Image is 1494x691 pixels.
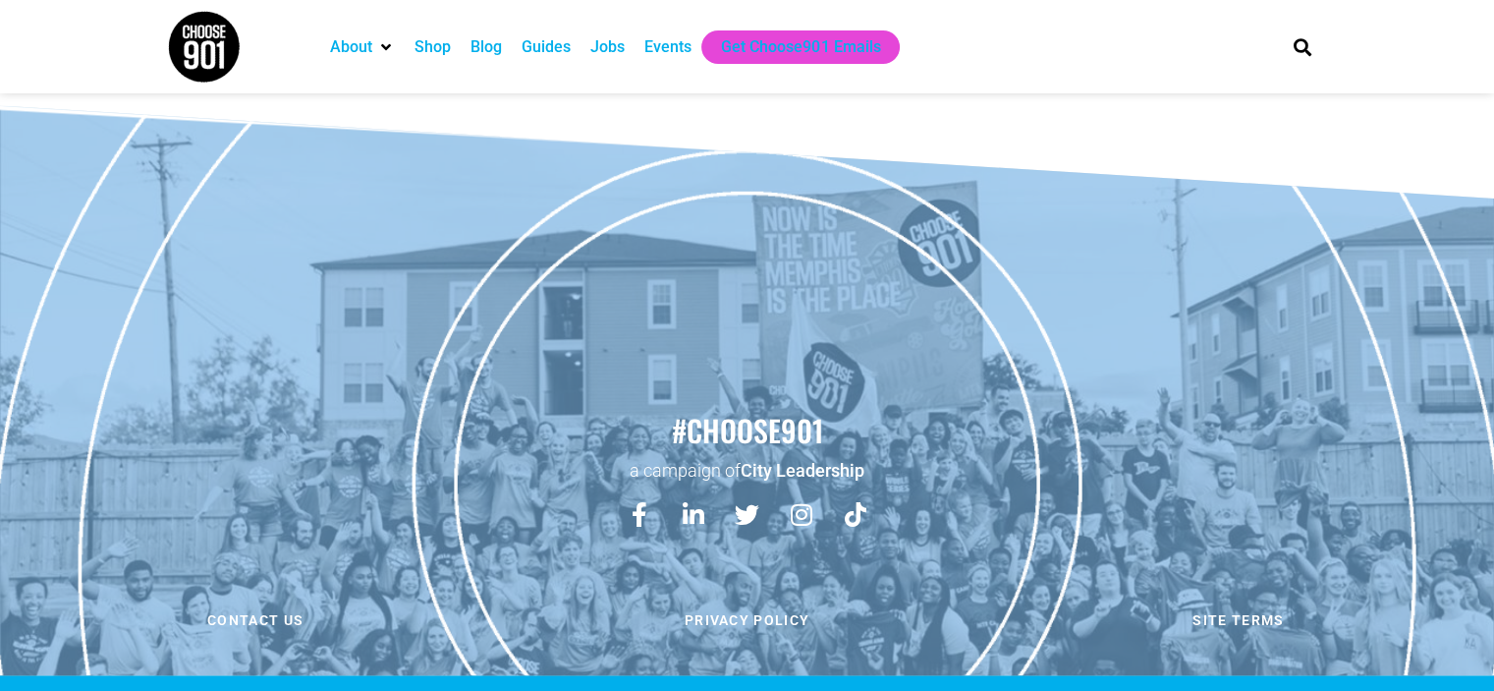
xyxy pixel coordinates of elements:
[10,410,1484,451] h2: #choose901
[320,30,405,64] div: About
[522,35,571,59] a: Guides
[415,35,451,59] a: Shop
[644,35,692,59] a: Events
[207,613,304,627] span: Contact us
[330,35,372,59] a: About
[685,613,809,627] span: Privacy Policy
[741,460,864,481] a: City Leadership
[1192,613,1284,627] span: Site Terms
[1286,30,1318,63] div: Search
[470,35,502,59] a: Blog
[320,30,1259,64] nav: Main nav
[721,35,880,59] a: Get Choose901 Emails
[10,458,1484,483] p: a campaign of
[998,600,1479,641] a: Site Terms
[590,35,625,59] a: Jobs
[15,600,496,641] a: Contact us
[506,600,987,641] a: Privacy Policy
